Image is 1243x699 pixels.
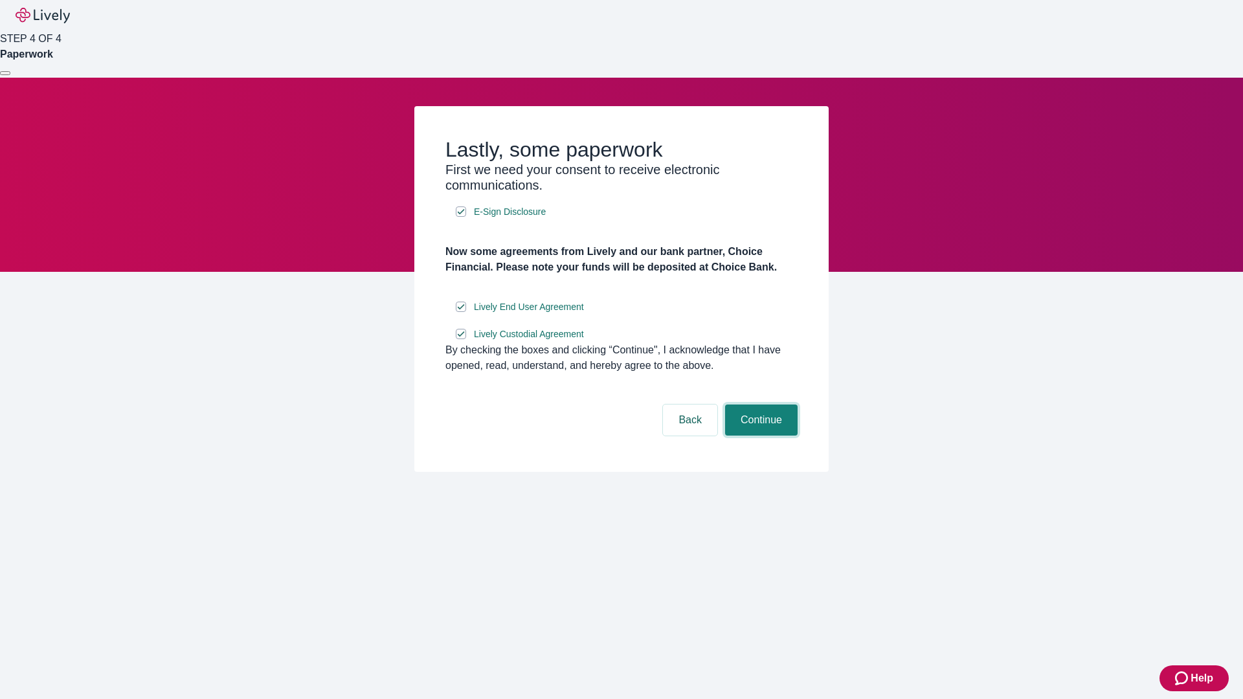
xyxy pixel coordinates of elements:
button: Continue [725,405,798,436]
span: E-Sign Disclosure [474,205,546,219]
h3: First we need your consent to receive electronic communications. [445,162,798,193]
div: By checking the boxes and clicking “Continue", I acknowledge that I have opened, read, understand... [445,342,798,373]
h2: Lastly, some paperwork [445,137,798,162]
h4: Now some agreements from Lively and our bank partner, Choice Financial. Please note your funds wi... [445,244,798,275]
span: Help [1191,671,1213,686]
a: e-sign disclosure document [471,326,587,342]
span: Lively Custodial Agreement [474,327,584,341]
span: Lively End User Agreement [474,300,584,314]
a: e-sign disclosure document [471,299,587,315]
button: Back [663,405,717,436]
a: e-sign disclosure document [471,204,548,220]
img: Lively [16,8,70,23]
svg: Zendesk support icon [1175,671,1191,686]
button: Zendesk support iconHelp [1159,665,1229,691]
